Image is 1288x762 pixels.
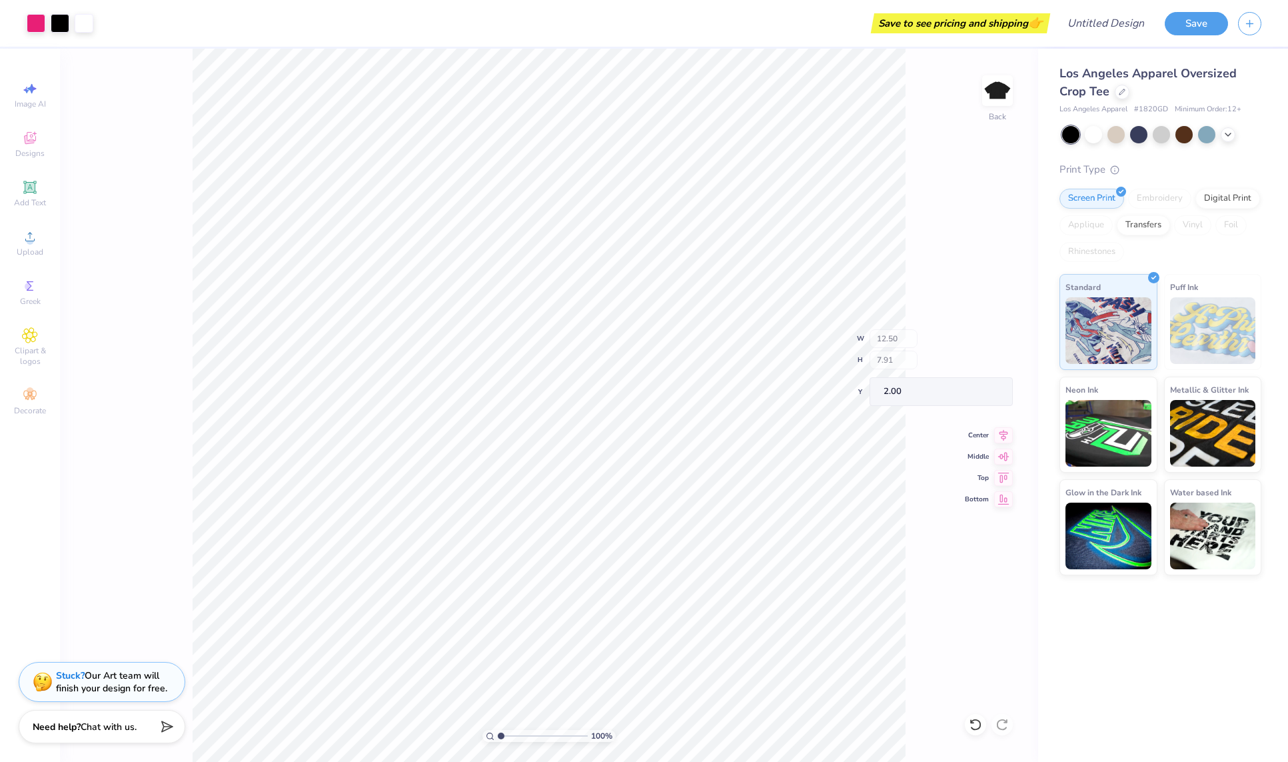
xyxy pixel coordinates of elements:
span: Decorate [14,405,46,416]
span: Greek [20,296,41,307]
span: Neon Ink [1065,383,1098,397]
img: Puff Ink [1170,297,1256,364]
span: Upload [17,247,43,257]
button: Save [1165,12,1228,35]
span: # 1820GD [1134,104,1168,115]
span: Water based Ink [1170,485,1231,499]
div: Rhinestones [1059,242,1124,262]
span: Designs [15,148,45,159]
div: Our Art team will finish your design for free. [56,669,167,695]
img: Neon Ink [1065,400,1151,467]
span: Image AI [15,99,46,109]
span: Middle [965,452,989,461]
span: Center [965,431,989,440]
span: Chat with us. [81,721,137,733]
strong: Stuck? [56,669,85,682]
img: Glow in the Dark Ink [1065,503,1151,569]
img: Metallic & Glitter Ink [1170,400,1256,467]
div: Save to see pricing and shipping [874,13,1047,33]
span: Metallic & Glitter Ink [1170,383,1249,397]
span: 100 % [591,730,612,742]
img: Standard [1065,297,1151,364]
img: Water based Ink [1170,503,1256,569]
span: Puff Ink [1170,280,1198,294]
span: Los Angeles Apparel [1059,104,1127,115]
span: Glow in the Dark Ink [1065,485,1141,499]
div: Embroidery [1128,189,1191,209]
span: Top [965,473,989,483]
div: Applique [1059,215,1113,235]
span: 👉 [1028,15,1043,31]
span: Minimum Order: 12 + [1175,104,1241,115]
input: Untitled Design [1057,10,1155,37]
span: Add Text [14,197,46,208]
div: Transfers [1117,215,1170,235]
img: Back [984,77,1011,104]
div: Back [989,111,1006,123]
div: Screen Print [1059,189,1124,209]
div: Foil [1215,215,1247,235]
div: Print Type [1059,162,1261,177]
div: Digital Print [1195,189,1260,209]
strong: Need help? [33,721,81,733]
div: Vinyl [1174,215,1211,235]
span: Clipart & logos [7,345,53,367]
span: Bottom [965,495,989,504]
span: Los Angeles Apparel Oversized Crop Tee [1059,65,1237,99]
span: Standard [1065,280,1101,294]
